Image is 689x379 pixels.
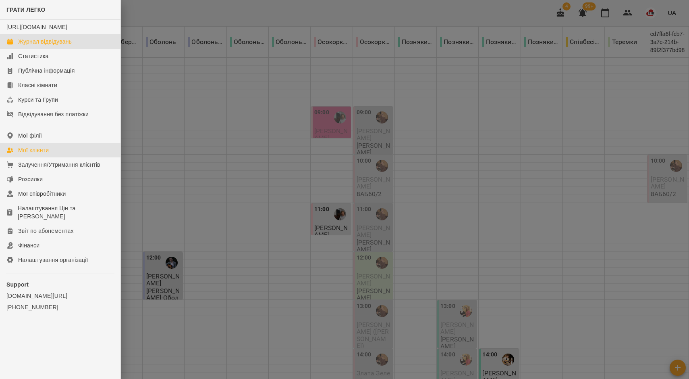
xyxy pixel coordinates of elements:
div: Публічна інформація [18,67,75,75]
div: Класні кімнати [18,81,57,89]
div: Мої філії [18,132,42,140]
div: Журнал відвідувань [18,38,72,46]
div: Залучення/Утримання клієнтів [18,161,100,169]
div: Розсилки [18,175,43,183]
a: [PHONE_NUMBER] [6,303,114,311]
div: Мої співробітники [18,190,66,198]
div: Звіт по абонементах [18,227,74,235]
div: Статистика [18,52,49,60]
div: Мої клієнти [18,146,49,154]
div: Налаштування Цін та [PERSON_NAME] [18,204,114,220]
div: Курси та Групи [18,96,58,104]
div: Налаштування організації [18,256,88,264]
div: Відвідування без платіжки [18,110,89,118]
p: Support [6,281,114,289]
a: [DOMAIN_NAME][URL] [6,292,114,300]
div: Фінанси [18,241,39,249]
a: [URL][DOMAIN_NAME] [6,24,67,30]
span: ГРАТИ ЛЕГКО [6,6,46,13]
